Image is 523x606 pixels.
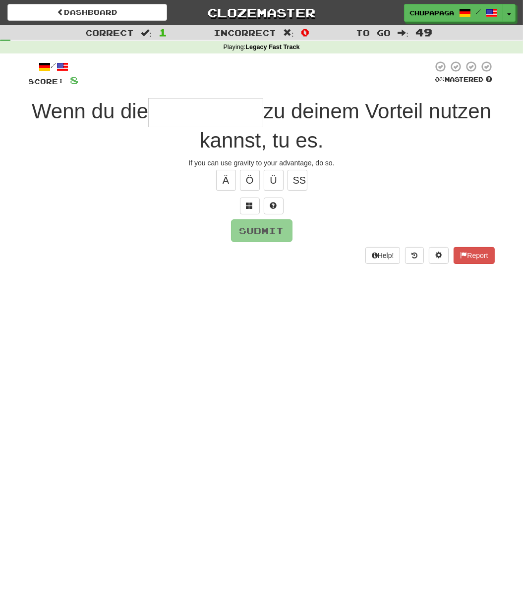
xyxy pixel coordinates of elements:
strong: Legacy Fast Track [245,44,299,50]
span: To go [356,28,391,38]
span: 8 [70,74,79,86]
button: Ö [240,170,260,191]
span: 0 % [435,75,445,83]
span: zu deinem Vorteil nutzen kannst, tu es. [200,100,491,152]
span: Incorrect [214,28,276,38]
span: : [141,29,152,37]
span: / [476,8,481,15]
div: Mastered [433,75,495,84]
a: Dashboard [7,4,167,21]
button: SS [288,170,307,191]
span: 1 [159,26,167,38]
span: Wenn du die [32,100,148,123]
span: : [283,29,294,37]
button: Round history (alt+y) [405,247,424,264]
button: Report [454,247,494,264]
a: Chupapaga / [404,4,503,22]
span: 49 [415,26,432,38]
span: Correct [85,28,134,38]
span: 0 [301,26,309,38]
button: Help! [365,247,401,264]
div: / [29,60,79,73]
span: : [398,29,408,37]
span: Chupapaga [409,8,454,17]
div: If you can use gravity to your advantage, do so. [29,158,495,168]
button: Single letter hint - you only get 1 per sentence and score half the points! alt+h [264,198,284,214]
button: Ü [264,170,284,191]
span: Score: [29,77,64,86]
a: Clozemaster [182,4,342,21]
button: Switch sentence to multiple choice alt+p [240,198,260,214]
button: Submit [231,219,292,242]
button: Ä [216,170,236,191]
